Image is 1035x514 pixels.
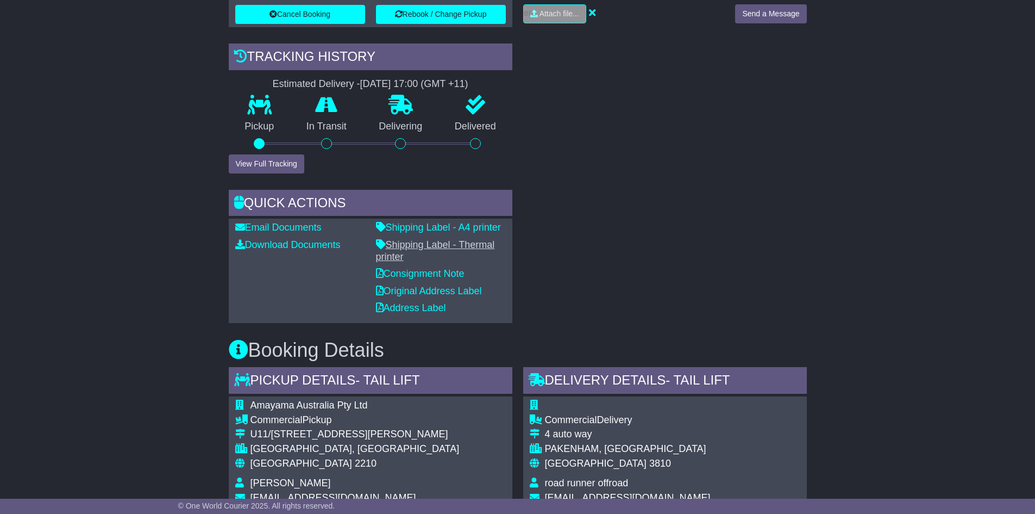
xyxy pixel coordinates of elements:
span: - Tail Lift [355,373,419,387]
span: - Tail Lift [666,373,730,387]
a: Shipping Label - Thermal printer [376,239,495,262]
a: Download Documents [235,239,341,250]
div: PAKENHAM, [GEOGRAPHIC_DATA] [545,443,711,455]
div: [GEOGRAPHIC_DATA], [GEOGRAPHIC_DATA] [250,443,460,455]
div: 4 auto way [545,429,711,441]
button: Send a Message [735,4,806,23]
span: 2210 [355,458,377,469]
div: Delivery [545,414,711,426]
span: [EMAIL_ADDRESS][DOMAIN_NAME] [250,492,416,503]
div: Tracking history [229,44,512,73]
button: Cancel Booking [235,5,365,24]
button: View Full Tracking [229,154,304,174]
span: [PERSON_NAME] [250,478,331,488]
a: Original Address Label [376,286,482,296]
a: Shipping Label - A4 printer [376,222,501,233]
span: [GEOGRAPHIC_DATA] [545,458,647,469]
p: In Transit [290,121,363,133]
span: Commercial [545,414,597,425]
div: Estimated Delivery - [229,78,512,90]
div: Pickup [250,414,460,426]
div: [DATE] 17:00 (GMT +11) [360,78,468,90]
div: Delivery Details [523,367,807,397]
a: Address Label [376,302,446,313]
span: © One World Courier 2025. All rights reserved. [178,501,335,510]
button: Rebook / Change Pickup [376,5,506,24]
a: Consignment Note [376,268,465,279]
div: Pickup Details [229,367,512,397]
span: 3810 [649,458,671,469]
div: U11/[STREET_ADDRESS][PERSON_NAME] [250,429,460,441]
p: Pickup [229,121,291,133]
span: [GEOGRAPHIC_DATA] [250,458,352,469]
p: Delivered [438,121,512,133]
span: Commercial [250,414,303,425]
span: road runner offroad [545,478,629,488]
div: Quick Actions [229,190,512,219]
h3: Booking Details [229,339,807,361]
a: Email Documents [235,222,322,233]
span: Amayama Australia Pty Ltd [250,400,368,411]
span: [EMAIL_ADDRESS][DOMAIN_NAME] [545,492,711,503]
p: Delivering [363,121,439,133]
